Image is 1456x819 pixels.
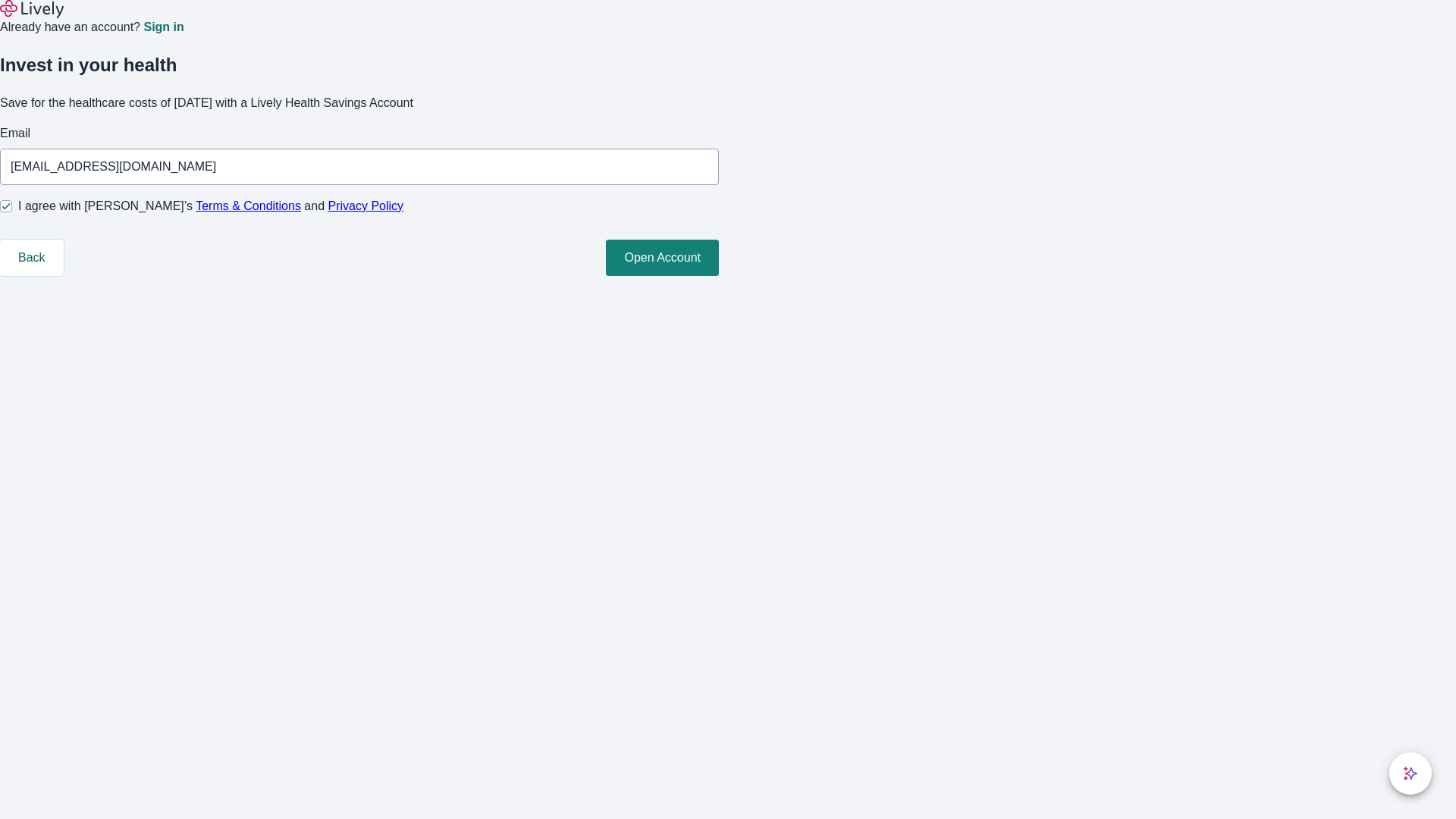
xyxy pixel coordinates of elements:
button: chat [1389,752,1432,795]
a: Terms & Conditions [196,199,301,212]
span: I agree with [PERSON_NAME]’s and [18,197,403,215]
svg: Lively AI Assistant [1403,766,1418,781]
a: Privacy Policy [328,199,404,212]
a: Sign in [143,21,184,33]
button: Open Account [606,240,719,276]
